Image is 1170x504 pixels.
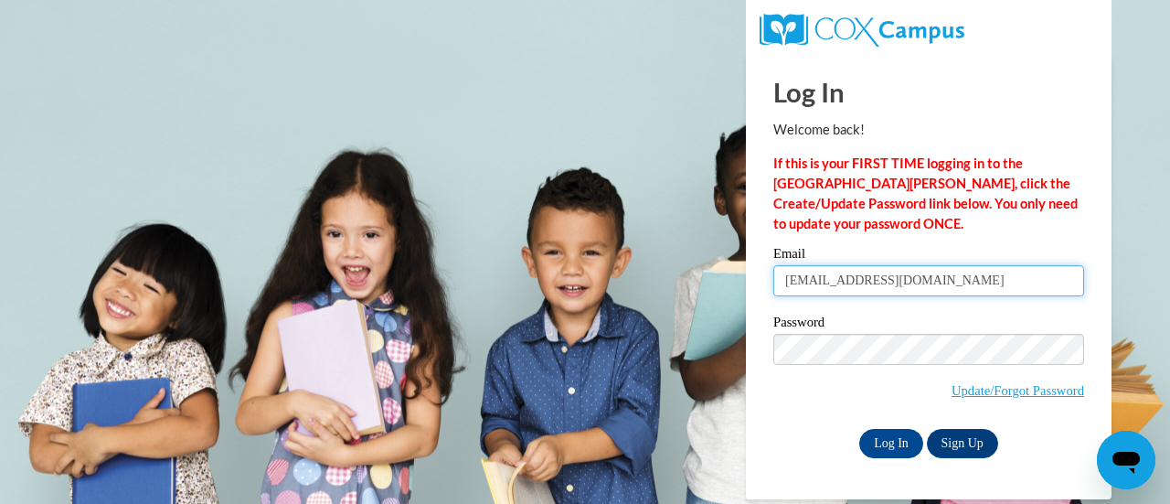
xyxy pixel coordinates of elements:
[952,383,1084,398] a: Update/Forgot Password
[760,14,964,47] img: COX Campus
[773,73,1084,111] h1: Log In
[773,316,1084,334] label: Password
[773,120,1084,140] p: Welcome back!
[859,429,923,458] input: Log In
[927,429,998,458] a: Sign Up
[1097,431,1155,489] iframe: Button to launch messaging window
[773,155,1078,231] strong: If this is your FIRST TIME logging in to the [GEOGRAPHIC_DATA][PERSON_NAME], click the Create/Upd...
[773,247,1084,265] label: Email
